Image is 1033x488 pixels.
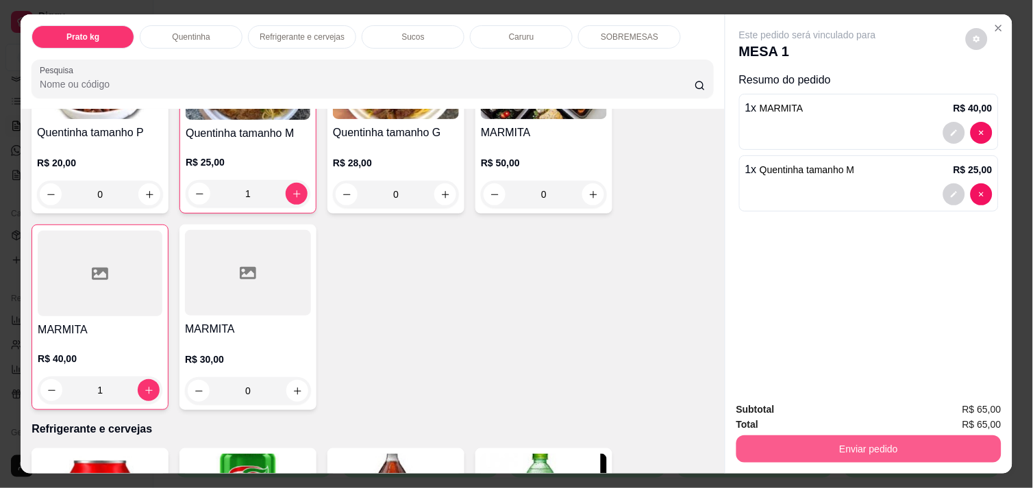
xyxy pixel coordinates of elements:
[40,77,695,91] input: Pesquisa
[260,31,345,42] p: Refrigerante e cervejas
[739,28,876,42] p: Este pedido será vinculado para
[37,156,163,170] p: R$ 20,00
[582,183,604,205] button: increase-product-quantity
[188,183,210,205] button: decrease-product-quantity
[186,125,310,142] h4: Quentinha tamanho M
[434,183,456,205] button: increase-product-quantity
[336,183,358,205] button: decrease-product-quantity
[333,156,459,170] p: R$ 28,00
[954,163,993,177] p: R$ 25,00
[481,156,607,170] p: R$ 50,00
[188,380,210,402] button: decrease-product-quantity
[40,183,62,205] button: decrease-product-quantity
[286,183,308,205] button: increase-product-quantity
[138,379,160,401] button: increase-product-quantity
[509,31,534,42] p: Caruru
[286,380,308,402] button: increase-product-quantity
[971,122,993,144] button: decrease-product-quantity
[38,352,162,365] p: R$ 40,00
[739,42,876,61] p: MESA 1
[601,31,658,42] p: SOBREMESAS
[333,125,459,141] h4: Quentinha tamanho G
[736,419,758,430] strong: Total
[966,28,988,50] button: decrease-product-quantity
[185,352,311,366] p: R$ 30,00
[66,31,99,42] p: Prato kg
[172,31,210,42] p: Quentinha
[943,183,965,205] button: decrease-product-quantity
[739,72,999,88] p: Resumo do pedido
[186,155,310,169] p: R$ 25,00
[962,417,1001,432] span: R$ 65,00
[37,125,163,141] h4: Quentinha tamanho P
[402,31,425,42] p: Sucos
[40,64,78,76] label: Pesquisa
[138,183,160,205] button: increase-product-quantity
[760,103,804,114] span: MARMITA
[988,17,1010,39] button: Close
[484,183,506,205] button: decrease-product-quantity
[954,101,993,115] p: R$ 40,00
[481,125,607,141] h4: MARMITA
[185,321,311,337] h4: MARMITA
[745,100,804,116] p: 1 x
[40,379,62,401] button: decrease-product-quantity
[971,183,993,205] button: decrease-product-quantity
[32,421,714,437] p: Refrigerante e cervejas
[943,122,965,144] button: decrease-product-quantity
[736,435,1001,463] button: Enviar pedido
[745,162,855,178] p: 1 x
[38,322,162,338] h4: MARMITA
[736,404,775,415] strong: Subtotal
[962,402,1001,417] span: R$ 65,00
[760,164,855,175] span: Quentinha tamanho M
